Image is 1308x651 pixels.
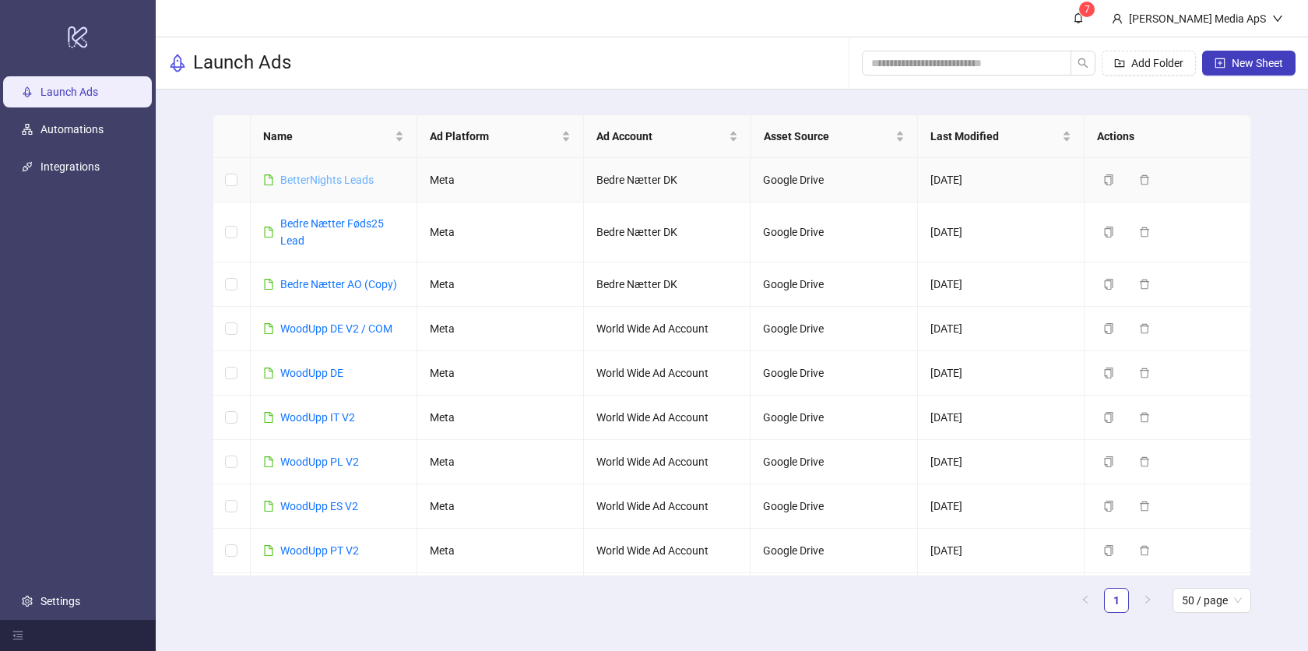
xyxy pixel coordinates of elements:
td: World Wide Ad Account [584,529,751,573]
span: copy [1103,456,1114,467]
span: bell [1073,12,1084,23]
li: 1 [1104,588,1129,613]
td: Google Drive [751,529,917,573]
a: WoodUpp IT V2 [280,411,355,424]
th: Last Modified [918,115,1085,158]
span: file [263,456,274,467]
td: Meta [417,262,584,307]
span: copy [1103,368,1114,378]
a: BetterNights Leads [280,174,374,186]
span: menu-fold [12,630,23,641]
td: Google Drive [751,202,917,262]
th: Ad Platform [417,115,584,158]
span: delete [1139,368,1150,378]
th: Actions [1085,115,1251,158]
a: WoodUpp PL V2 [280,456,359,468]
span: Last Modified [930,128,1059,145]
a: WoodUpp DE [280,367,343,379]
td: Google Drive [751,158,917,202]
span: copy [1103,323,1114,334]
td: Google Drive [751,351,917,396]
span: right [1143,595,1152,604]
span: folder-add [1114,58,1125,69]
td: [DATE] [918,158,1085,202]
a: Settings [40,595,80,607]
span: delete [1139,412,1150,423]
td: World Wide Ad Account [584,396,751,440]
th: Name [251,115,417,158]
span: plus-square [1215,58,1225,69]
span: delete [1139,545,1150,556]
a: Launch Ads [40,86,98,98]
td: World Wide Ad Account [584,307,751,351]
span: down [1272,13,1283,24]
span: copy [1103,412,1114,423]
button: right [1135,588,1160,613]
td: [DATE] [918,440,1085,484]
span: copy [1103,501,1114,512]
td: Bedre Nætter DK [584,262,751,307]
span: file [263,279,274,290]
span: delete [1139,227,1150,238]
span: 7 [1085,4,1090,15]
span: copy [1103,279,1114,290]
span: copy [1103,227,1114,238]
td: Google Drive [751,484,917,529]
span: 50 / page [1182,589,1242,612]
td: [DATE] [918,396,1085,440]
span: delete [1139,323,1150,334]
td: World Wide Ad Account [584,573,751,618]
span: delete [1139,456,1150,467]
li: Next Page [1135,588,1160,613]
span: Ad Platform [430,128,558,145]
div: Page Size [1173,588,1251,613]
td: Meta [417,307,584,351]
span: Asset Source [764,128,892,145]
span: Add Folder [1131,57,1183,69]
span: rocket [168,54,187,72]
button: New Sheet [1202,51,1296,76]
span: file [263,227,274,238]
span: file [263,323,274,334]
span: file [263,501,274,512]
div: [PERSON_NAME] Media ApS [1123,10,1272,27]
td: World Wide Ad Account [584,351,751,396]
td: Meta [417,440,584,484]
td: [DATE] [918,529,1085,573]
td: Meta [417,351,584,396]
td: Google Drive [751,307,917,351]
a: 1 [1105,589,1128,612]
td: Google Drive [751,262,917,307]
td: [DATE] [918,351,1085,396]
span: copy [1103,174,1114,185]
span: delete [1139,501,1150,512]
span: Ad Account [596,128,725,145]
td: Meta [417,573,584,618]
span: file [263,545,274,556]
span: New Sheet [1232,57,1283,69]
span: file [263,174,274,185]
td: Google Drive [751,396,917,440]
th: Ad Account [584,115,751,158]
td: World Wide Ad Account [584,484,751,529]
span: delete [1139,279,1150,290]
h3: Launch Ads [193,51,291,76]
a: WoodUpp ES V2 [280,500,358,512]
td: [DATE] [918,573,1085,618]
a: Bedre Nætter AO (Copy) [280,278,397,290]
td: Meta [417,158,584,202]
td: Meta [417,396,584,440]
span: user [1112,13,1123,24]
span: search [1078,58,1088,69]
td: Meta [417,202,584,262]
a: Integrations [40,160,100,173]
td: World Wide Ad Account [584,440,751,484]
a: Automations [40,123,104,135]
span: delete [1139,174,1150,185]
td: Google Drive [751,440,917,484]
td: [DATE] [918,202,1085,262]
td: Bedre Nætter DK [584,202,751,262]
button: Add Folder [1102,51,1196,76]
span: file [263,368,274,378]
a: WoodUpp DE V2 / COM [280,322,392,335]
